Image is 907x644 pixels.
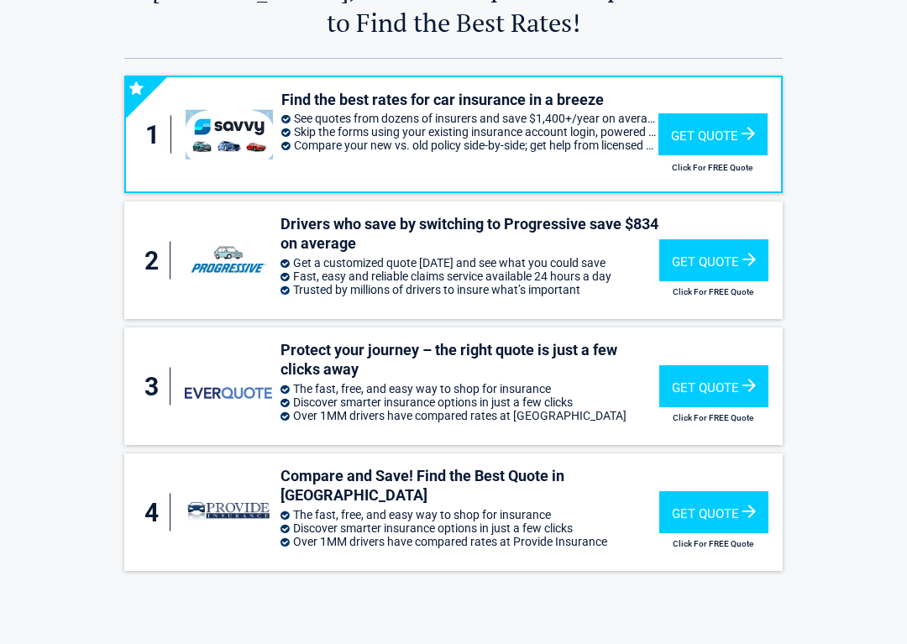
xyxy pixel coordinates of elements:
[280,283,659,296] li: Trusted by millions of drivers to insure what’s important
[280,535,659,548] li: Over 1MM drivers have compared rates at Provide Insurance
[659,491,768,533] div: Get Quote
[659,413,768,422] h2: Click For FREE Quote
[280,214,659,254] h3: Drivers who save by switching to Progressive save $834 on average
[280,340,659,380] h3: Protect your journey – the right quote is just a few clicks away
[141,494,170,531] div: 4
[659,365,768,407] div: Get Quote
[658,113,768,155] div: Get Quote
[281,139,658,152] li: Compare your new vs. old policy side-by-side; get help from licensed agents via phone, SMS, or email
[280,521,659,535] li: Discover smarter insurance options in just a few clicks
[281,90,658,109] h3: Find the best rates for car insurance in a breeze
[280,466,659,505] h3: Compare and Save! Find the Best Quote in [GEOGRAPHIC_DATA]
[659,287,768,296] h2: Click For FREE Quote
[143,116,171,154] div: 1
[185,239,272,281] img: progressive's logo
[280,395,659,409] li: Discover smarter insurance options in just a few clicks
[281,125,658,139] li: Skip the forms using your existing insurance account login, powered by Trellis
[141,368,170,406] div: 3
[280,409,659,422] li: Over 1MM drivers have compared rates at [GEOGRAPHIC_DATA]
[659,539,768,548] h2: Click For FREE Quote
[186,110,272,160] img: savvy's logo
[280,382,659,395] li: The fast, free, and easy way to shop for insurance
[280,256,659,270] li: Get a customized quote [DATE] and see what you could save
[141,242,170,280] div: 2
[659,239,768,281] div: Get Quote
[280,270,659,283] li: Fast, easy and reliable claims service available 24 hours a day
[280,508,659,521] li: The fast, free, and easy way to shop for insurance
[658,163,766,172] h2: Click For FREE Quote
[185,491,272,533] img: provide-insurance's logo
[281,112,658,125] li: See quotes from dozens of insurers and save $1,400+/year on average
[185,387,272,399] img: everquote's logo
